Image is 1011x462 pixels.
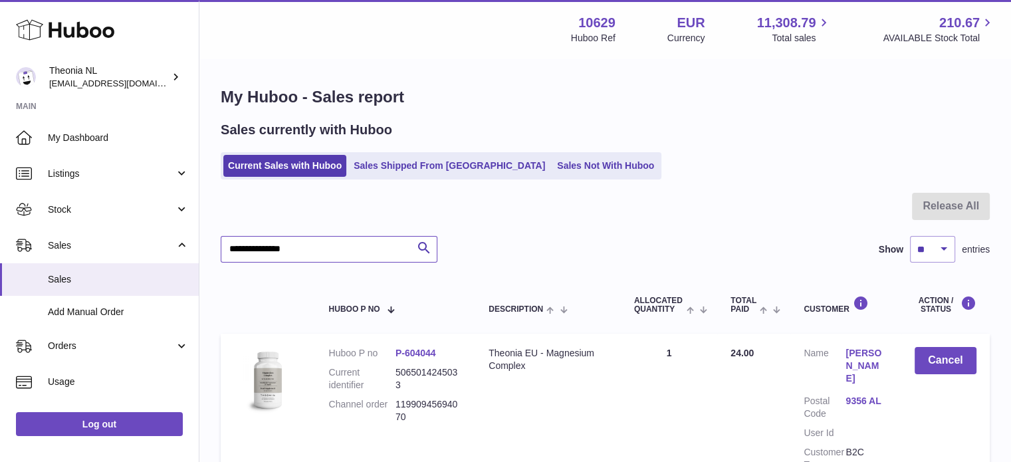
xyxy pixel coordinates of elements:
button: Cancel [915,347,976,374]
dt: Channel order [328,398,395,423]
div: Currency [667,32,705,45]
span: ALLOCATED Quantity [634,296,683,314]
a: 9356 AL [845,395,887,407]
h2: Sales currently with Huboo [221,121,392,139]
a: 210.67 AVAILABLE Stock Total [883,14,995,45]
a: Sales Not With Huboo [552,155,659,177]
span: 210.67 [939,14,980,32]
div: Theonia EU - Magnesium Complex [489,347,608,372]
span: Orders [48,340,175,352]
strong: 10629 [578,14,616,32]
span: Usage [48,376,189,388]
span: Sales [48,273,189,286]
dt: Postal Code [804,395,845,420]
div: Huboo Ref [571,32,616,45]
dt: User Id [804,427,845,439]
img: 106291725893142.jpg [234,347,300,413]
div: Customer [804,296,887,314]
span: AVAILABLE Stock Total [883,32,995,45]
span: entries [962,243,990,256]
span: Listings [48,168,175,180]
strong: EUR [677,14,705,32]
a: Log out [16,412,183,436]
a: P-604044 [395,348,436,358]
span: My Dashboard [48,132,189,144]
span: Sales [48,239,175,252]
dt: Name [804,347,845,388]
a: Current Sales with Huboo [223,155,346,177]
span: Add Manual Order [48,306,189,318]
span: [EMAIL_ADDRESS][DOMAIN_NAME] [49,78,195,88]
span: Stock [48,203,175,216]
span: Description [489,305,543,314]
div: Theonia NL [49,64,169,90]
span: Total sales [772,32,831,45]
a: 11,308.79 Total sales [756,14,831,45]
dt: Huboo P no [328,347,395,360]
span: 24.00 [730,348,754,358]
span: 11,308.79 [756,14,816,32]
a: [PERSON_NAME] [845,347,887,385]
span: Total paid [730,296,756,314]
h1: My Huboo - Sales report [221,86,990,108]
div: Action / Status [915,296,976,314]
a: Sales Shipped From [GEOGRAPHIC_DATA] [349,155,550,177]
label: Show [879,243,903,256]
span: Huboo P no [328,305,380,314]
dd: 5065014245033 [395,366,462,392]
dd: 11990945694070 [395,398,462,423]
img: info@wholesomegoods.eu [16,67,36,87]
dt: Current identifier [328,366,395,392]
